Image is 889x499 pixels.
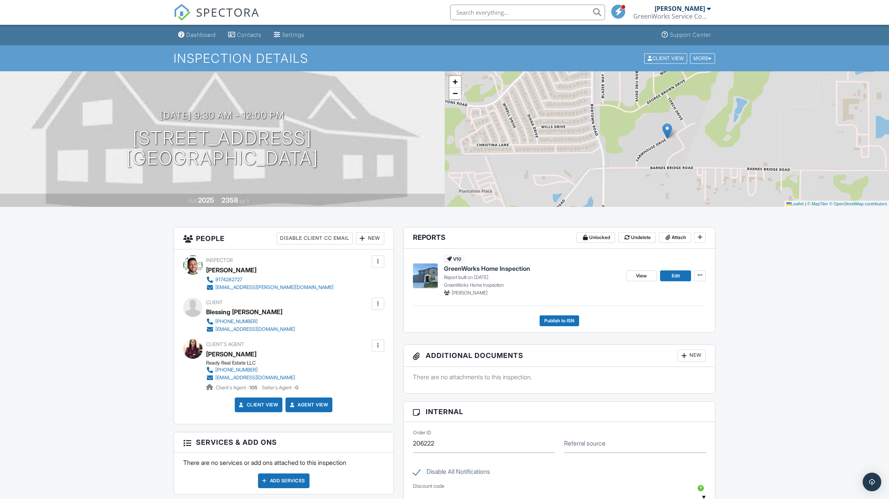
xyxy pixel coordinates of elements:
[206,374,295,382] a: [EMAIL_ADDRESS][DOMAIN_NAME]
[644,53,687,64] div: Client View
[215,375,295,381] div: [EMAIL_ADDRESS][DOMAIN_NAME]
[262,385,298,391] span: Seller's Agent -
[413,373,706,381] p: There are no attachments to this inspection.
[633,12,711,20] div: GreenWorks Service Company
[175,28,219,42] a: Dashboard
[206,264,256,276] div: [PERSON_NAME]
[188,198,197,204] span: Built
[805,201,806,206] span: |
[206,348,256,360] div: [PERSON_NAME]
[174,227,394,250] h3: People
[829,201,887,206] a: © OpenStreetMap contributors
[174,10,260,27] a: SPECTORA
[198,196,214,204] div: 2025
[186,31,216,38] div: Dashboard
[249,385,258,391] strong: 105
[564,439,605,447] label: Referral source
[215,318,258,325] div: [PHONE_NUMBER]
[677,349,706,362] div: New
[206,284,334,291] a: [EMAIL_ADDRESS][PERSON_NAME][DOMAIN_NAME]
[206,341,244,347] span: Client's Agent
[659,28,714,42] a: Support Center
[215,284,334,291] div: [EMAIL_ADDRESS][PERSON_NAME][DOMAIN_NAME]
[174,4,191,21] img: The Best Home Inspection Software - Spectora
[295,385,298,391] strong: 0
[215,277,242,283] div: 9174282727
[452,77,457,86] span: +
[288,401,328,409] a: Agent View
[206,360,301,366] div: Ready Real Estate LLC
[452,88,457,98] span: −
[174,52,716,65] h1: Inspection Details
[206,366,295,374] a: [PHONE_NUMBER]
[215,367,258,373] div: [PHONE_NUMBER]
[662,123,672,139] img: Marker
[206,299,223,305] span: Client
[413,429,431,436] label: Order ID
[655,5,705,12] div: [PERSON_NAME]
[449,88,461,99] a: Zoom out
[450,5,605,20] input: Search everything...
[786,201,804,206] a: Leaflet
[356,232,384,244] div: New
[206,306,282,318] div: Blessing [PERSON_NAME]
[237,31,261,38] div: Contacts
[404,402,715,422] h3: Internal
[215,326,295,332] div: [EMAIL_ADDRESS][DOMAIN_NAME]
[196,4,260,20] span: SPECTORA
[282,31,304,38] div: Settings
[643,55,689,61] a: Client View
[206,325,295,333] a: [EMAIL_ADDRESS][DOMAIN_NAME]
[277,232,353,244] div: Disable Client CC Email
[222,196,238,204] div: 2358
[239,198,250,204] span: sq. ft.
[690,53,715,64] div: More
[225,28,265,42] a: Contacts
[449,76,461,88] a: Zoom in
[206,257,233,263] span: Inspector
[216,385,259,391] span: Client's Agent -
[206,318,295,325] a: [PHONE_NUMBER]
[271,28,308,42] a: Settings
[126,128,318,169] h1: [STREET_ADDRESS] [GEOGRAPHIC_DATA]
[206,276,334,284] a: 9174282727
[413,483,444,490] label: Discount code
[237,401,279,409] a: Client View
[174,432,394,453] h3: Services & Add ons
[413,468,490,478] label: Disable All Notifications
[807,201,828,206] a: © MapTiler
[160,110,284,120] h3: [DATE] 9:30 am - 12:00 pm
[258,473,310,488] div: Add Services
[670,31,711,38] div: Support Center
[863,473,881,491] div: Open Intercom Messenger
[174,453,394,494] div: There are no services or add ons attached to this inspection
[404,345,715,367] h3: Additional Documents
